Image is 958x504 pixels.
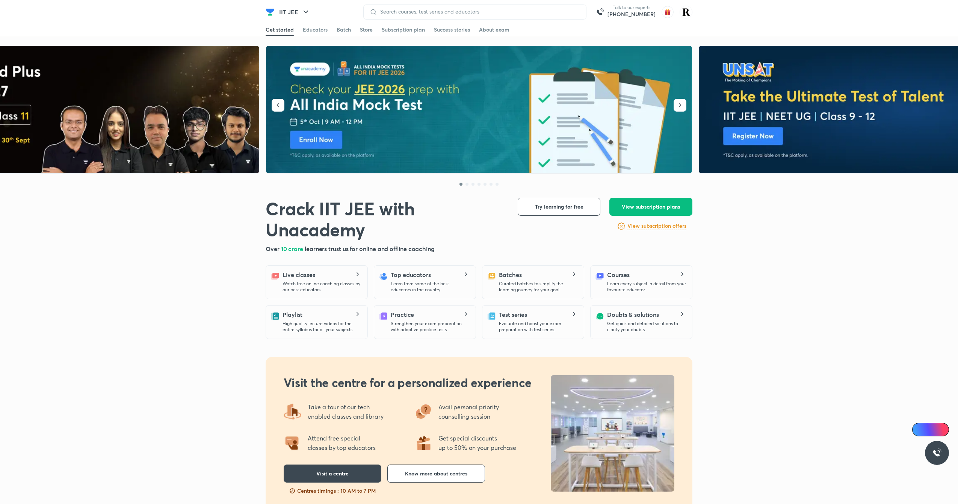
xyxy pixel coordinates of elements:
[499,310,527,319] h5: Test series
[607,270,629,279] h5: Courses
[284,434,302,452] img: offering2.png
[297,487,376,495] p: Centres timings : 10 AM to 7 PM
[283,281,361,293] p: Watch free online coaching classes by our best educators.
[607,321,686,333] p: Get quick and detailed solutions to clarify your doubts.
[434,26,470,33] div: Success stories
[308,402,384,421] p: Take a tour of our tech enabled classes and library
[289,487,296,495] img: slots-fillng-fast
[499,270,521,279] h5: Batches
[382,26,425,33] div: Subscription plan
[281,245,305,253] span: 10 crore
[627,222,686,230] h6: View subscription offers
[479,26,509,33] div: About exam
[932,448,941,457] img: ttu
[391,270,431,279] h5: Top educators
[518,198,600,216] button: Try learning for free
[438,433,516,453] p: Get special discounts up to 50% on your purchase
[607,11,656,18] a: [PHONE_NUMBER]
[551,375,674,492] img: uncentre_LP_b041622b0f.jpg
[337,26,351,33] div: Batch
[499,281,578,293] p: Curated batches to simplify the learning journey for your goal.
[377,9,580,15] input: Search courses, test series and educators
[303,24,328,36] a: Educators
[382,24,425,36] a: Subscription plan
[284,403,302,421] img: offering4.png
[680,6,692,18] img: Rakhi Sharma
[387,465,485,483] button: Know more about centres
[284,465,381,483] button: Visit a centre
[662,6,674,18] img: avatar
[607,310,659,319] h5: Doubts & solutions
[266,8,275,17] img: Company Logo
[305,245,435,253] span: learners trust us for online and offline coaching
[337,24,351,36] a: Batch
[499,321,578,333] p: Evaluate and boost your exam preparation with test series.
[535,203,583,210] span: Try learning for free
[438,402,500,421] p: Avail personal priority counselling session
[391,321,470,333] p: Strengthen your exam preparation with adaptive practice tests.
[607,281,686,293] p: Learn every subject in detail from your favourite educator.
[360,24,373,36] a: Store
[627,222,686,231] a: View subscription offers
[592,5,607,20] img: call-us
[266,245,281,253] span: Over
[607,5,656,11] p: Talk to our experts
[303,26,328,33] div: Educators
[360,26,373,33] div: Store
[283,321,361,333] p: High quality lecture videos for the entire syllabus for all your subjects.
[414,434,432,452] img: offering1.png
[284,375,532,390] h2: Visit the centre for a personalized experience
[414,403,432,421] img: offering3.png
[283,310,302,319] h5: Playlist
[917,427,923,433] img: Icon
[266,24,294,36] a: Get started
[609,198,692,216] button: View subscription plans
[275,5,315,20] button: IIT JEE
[266,198,506,240] h1: Crack IIT JEE with Unacademy
[622,203,680,210] span: View subscription plans
[479,24,509,36] a: About exam
[391,281,470,293] p: Learn from some of the best educators in the country.
[308,433,376,453] p: Attend free special classes by top educators
[912,423,949,436] a: Ai Doubts
[266,26,294,33] div: Get started
[391,310,414,319] h5: Practice
[925,427,944,433] span: Ai Doubts
[283,270,315,279] h5: Live classes
[434,24,470,36] a: Success stories
[405,470,467,477] span: Know more about centres
[316,470,349,477] span: Visit a centre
